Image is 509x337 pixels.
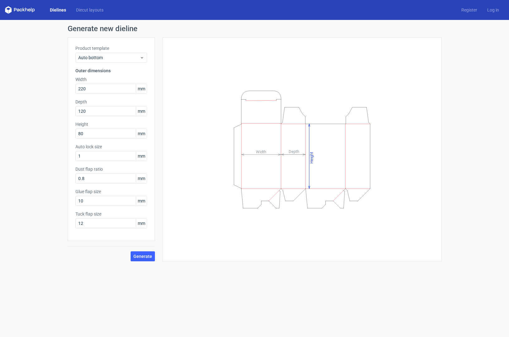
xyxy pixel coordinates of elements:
[68,25,442,32] h1: Generate new dieline
[136,196,147,206] span: mm
[75,68,147,74] h3: Outer dimensions
[71,7,108,13] a: Diecut layouts
[45,7,71,13] a: Dielines
[75,99,147,105] label: Depth
[136,219,147,228] span: mm
[288,149,299,154] tspan: Depth
[482,7,504,13] a: Log in
[136,151,147,161] span: mm
[456,7,482,13] a: Register
[131,251,155,261] button: Generate
[75,166,147,172] label: Dust flap ratio
[309,152,314,163] tspan: Height
[75,144,147,150] label: Auto lock size
[75,45,147,51] label: Product template
[136,84,147,93] span: mm
[256,149,266,154] tspan: Width
[75,76,147,83] label: Width
[78,55,140,61] span: Auto bottom
[136,174,147,183] span: mm
[133,254,152,259] span: Generate
[136,129,147,138] span: mm
[75,121,147,127] label: Height
[136,107,147,116] span: mm
[75,211,147,217] label: Tuck flap size
[75,188,147,195] label: Glue flap size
